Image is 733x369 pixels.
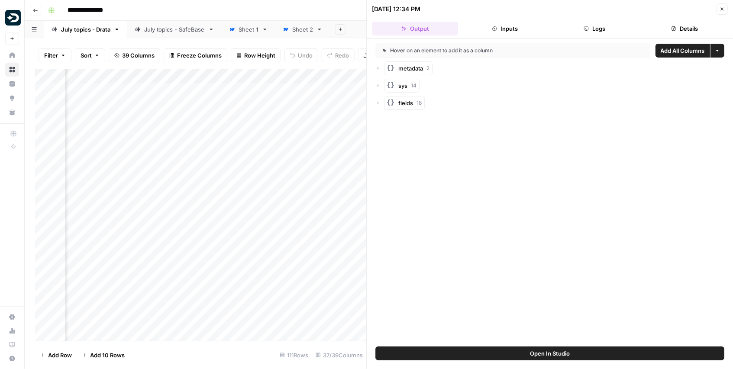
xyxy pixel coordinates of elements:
[284,48,318,62] button: Undo
[61,25,110,34] div: July topics - Drata
[372,22,459,35] button: Output
[376,347,725,360] button: Open In Studio
[109,48,160,62] button: 39 Columns
[661,46,705,55] span: Add All Columns
[5,352,19,366] button: Help + Support
[399,99,413,107] span: fields
[231,48,281,62] button: Row Height
[5,10,21,26] img: Drata Logo
[384,96,425,110] button: fields18
[276,348,312,362] div: 111 Rows
[384,79,420,93] button: sys14
[5,338,19,352] a: Learning Hub
[39,48,71,62] button: Filter
[5,106,19,119] a: Your Data
[244,51,275,60] span: Row Height
[275,21,330,38] a: Sheet 2
[322,48,355,62] button: Redo
[552,22,638,35] button: Logs
[35,348,77,362] button: Add Row
[5,77,19,91] a: Insights
[77,348,130,362] button: Add 10 Rows
[75,48,105,62] button: Sort
[312,348,367,362] div: 37/39 Columns
[81,51,92,60] span: Sort
[5,48,19,62] a: Home
[5,91,19,105] a: Opportunities
[127,21,222,38] a: July topics - SafeBase
[427,64,430,72] span: 2
[90,351,125,359] span: Add 10 Rows
[5,324,19,338] a: Usage
[530,349,570,358] span: Open In Studio
[335,51,349,60] span: Redo
[44,21,127,38] a: July topics - Drata
[642,22,728,35] button: Details
[177,51,222,60] span: Freeze Columns
[298,51,313,60] span: Undo
[292,25,313,34] div: Sheet 2
[372,5,421,13] div: [DATE] 12:34 PM
[5,310,19,324] a: Settings
[144,25,205,34] div: July topics - SafeBase
[44,51,58,60] span: Filter
[5,7,19,29] button: Workspace: Drata
[399,81,408,90] span: sys
[122,51,155,60] span: 39 Columns
[656,44,710,58] button: Add All Columns
[164,48,227,62] button: Freeze Columns
[462,22,548,35] button: Inputs
[411,82,417,90] span: 14
[48,351,72,359] span: Add Row
[384,61,433,75] button: metadata2
[399,64,423,73] span: metadata
[5,63,19,77] a: Browse
[239,25,258,34] div: Sheet 1
[417,99,422,107] span: 18
[222,21,275,38] a: Sheet 1
[383,47,568,55] div: Hover on an element to add it as a column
